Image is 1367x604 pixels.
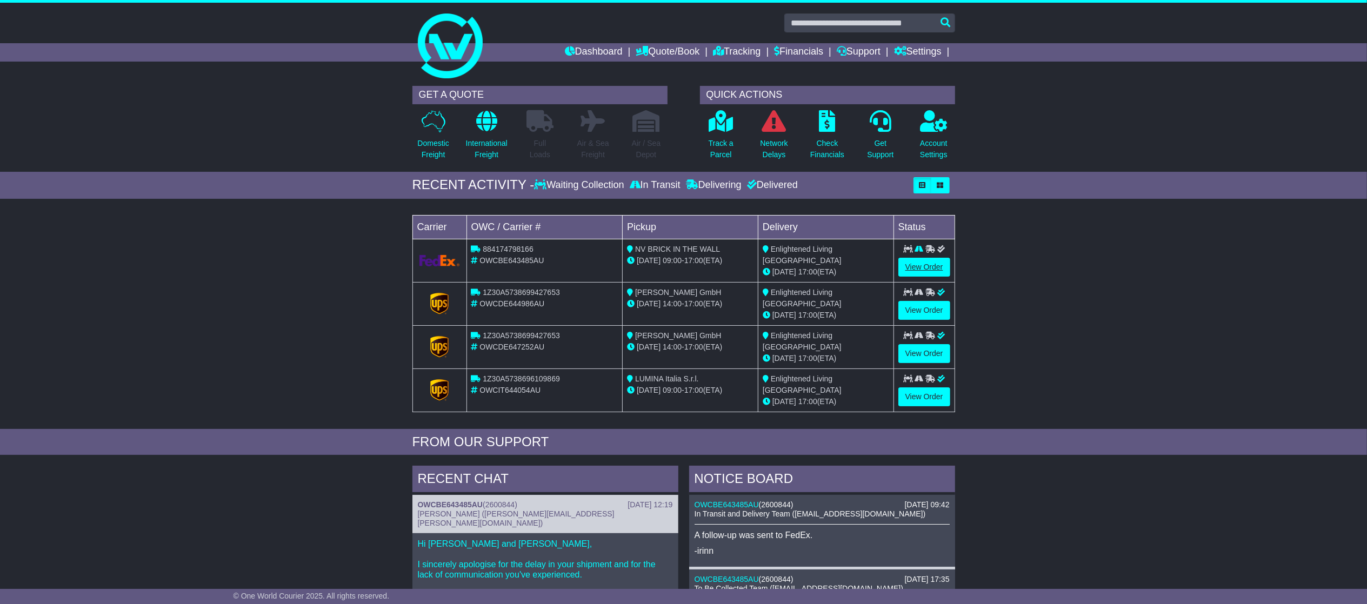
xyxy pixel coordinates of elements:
span: [DATE] [637,256,661,265]
a: Settings [894,43,942,62]
p: Air / Sea Depot [632,138,661,160]
span: 2600844 [761,500,791,509]
td: Status [893,215,955,239]
span: OWCBE643485AU [479,256,544,265]
span: Enlightened Living [GEOGRAPHIC_DATA] [763,331,842,351]
a: NetworkDelays [759,110,788,166]
span: [DATE] [637,386,661,394]
p: Air & Sea Freight [577,138,609,160]
span: In Transit and Delivery Team ([EMAIL_ADDRESS][DOMAIN_NAME]) [695,509,926,518]
a: Dashboard [565,43,623,62]
a: Support [837,43,881,62]
a: OWCBE643485AU [418,500,483,509]
span: [DATE] [772,397,796,406]
p: A follow-up was sent to FedEx. [695,530,950,540]
span: [DATE] [772,267,796,276]
div: [DATE] 12:19 [628,500,672,509]
div: ( ) [418,500,673,509]
div: Delivered [744,179,798,191]
span: OWCDE647252AU [479,343,544,351]
a: OWCBE643485AU [695,500,759,509]
div: RECENT ACTIVITY - [412,177,535,193]
span: 884174798166 [483,245,533,253]
a: View Order [898,344,950,363]
a: View Order [898,258,950,277]
span: [PERSON_NAME] GmbH [635,288,721,297]
a: Tracking [713,43,761,62]
td: Pickup [623,215,758,239]
div: ( ) [695,500,950,509]
span: 17:00 [798,354,817,363]
span: Enlightened Living [GEOGRAPHIC_DATA] [763,288,842,308]
div: ( ) [695,575,950,584]
a: Track aParcel [708,110,734,166]
span: OWCIT644054AU [479,386,541,394]
a: GetSupport [866,110,894,166]
a: CheckFinancials [810,110,845,166]
p: Full Loads [526,138,554,160]
div: (ETA) [763,310,889,321]
p: Check Financials [810,138,844,160]
p: Network Delays [760,138,788,160]
img: GetCarrierServiceLogo [419,255,460,266]
div: Delivering [683,179,744,191]
span: [DATE] [772,354,796,363]
img: GetCarrierServiceLogo [430,293,449,314]
td: Delivery [758,215,893,239]
span: 17:00 [684,343,703,351]
div: [DATE] 09:42 [904,500,949,509]
a: View Order [898,301,950,320]
div: - (ETA) [627,341,753,353]
p: Domestic Freight [417,138,449,160]
span: [DATE] [637,299,661,308]
p: -irinn [695,546,950,556]
span: 17:00 [684,386,703,394]
div: - (ETA) [627,385,753,396]
div: (ETA) [763,266,889,278]
img: GetCarrierServiceLogo [430,379,449,401]
p: International Freight [466,138,508,160]
div: NOTICE BOARD [689,466,955,495]
img: GetCarrierServiceLogo [430,336,449,358]
span: [DATE] [637,343,661,351]
span: 17:00 [684,256,703,265]
a: Quote/Book [636,43,699,62]
span: 17:00 [798,267,817,276]
div: - (ETA) [627,255,753,266]
span: 17:00 [684,299,703,308]
span: 2600844 [485,500,515,509]
span: 09:00 [663,256,682,265]
a: InternationalFreight [465,110,508,166]
a: Financials [774,43,823,62]
div: In Transit [627,179,683,191]
p: Track a Parcel [709,138,733,160]
span: 1Z30A5738699427653 [483,288,559,297]
span: 09:00 [663,386,682,394]
span: 14:00 [663,299,682,308]
span: 17:00 [798,311,817,319]
span: Enlightened Living [GEOGRAPHIC_DATA] [763,374,842,394]
div: (ETA) [763,353,889,364]
span: LUMINA Italia S.r.l. [635,374,698,383]
div: GET A QUOTE [412,86,668,104]
a: View Order [898,387,950,406]
span: [PERSON_NAME] GmbH [635,331,721,340]
div: RECENT CHAT [412,466,678,495]
span: © One World Courier 2025. All rights reserved. [234,592,390,600]
p: Get Support [867,138,893,160]
span: To Be Collected Team ([EMAIL_ADDRESS][DOMAIN_NAME]) [695,584,903,593]
span: Enlightened Living [GEOGRAPHIC_DATA] [763,245,842,265]
span: 2600844 [761,575,791,583]
span: 1Z30A5738696109869 [483,374,559,383]
a: OWCBE643485AU [695,575,759,583]
div: [DATE] 17:35 [904,575,949,584]
a: DomesticFreight [417,110,449,166]
p: Account Settings [920,138,948,160]
div: (ETA) [763,396,889,407]
div: QUICK ACTIONS [700,86,955,104]
div: - (ETA) [627,298,753,310]
td: OWC / Carrier # [466,215,623,239]
a: AccountSettings [919,110,948,166]
span: 14:00 [663,343,682,351]
span: 17:00 [798,397,817,406]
